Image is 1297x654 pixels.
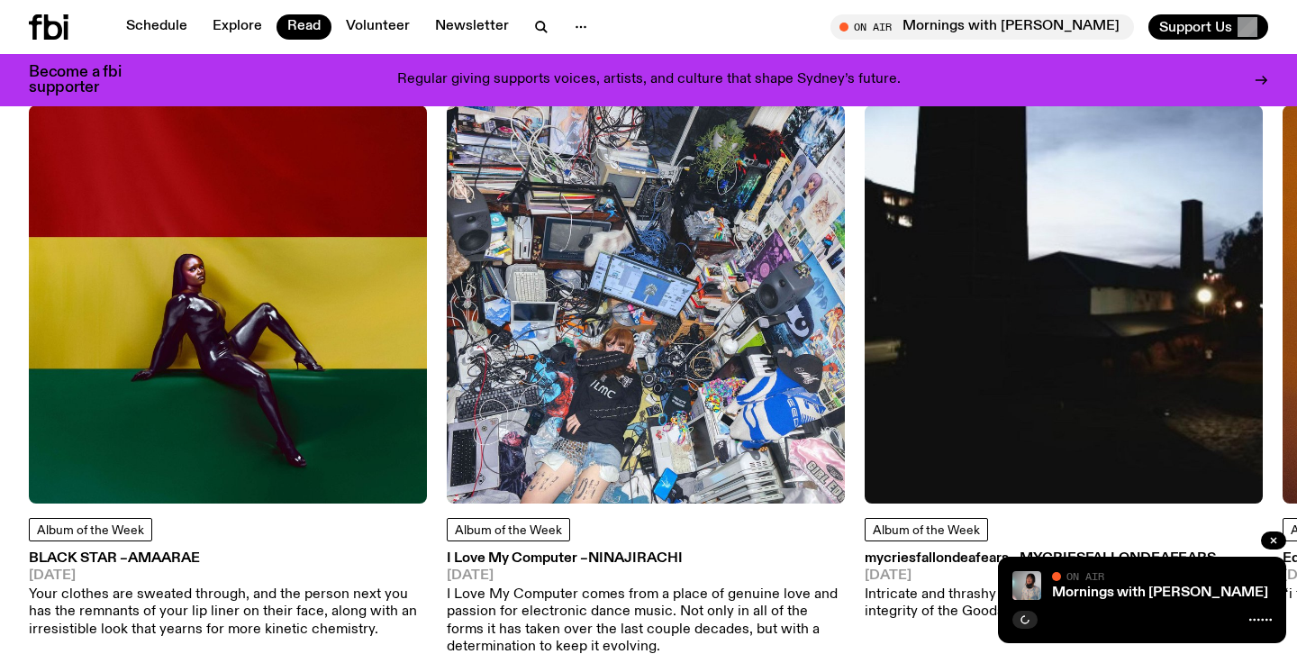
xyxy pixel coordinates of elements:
span: Amaarae [128,551,200,566]
img: A blurry image of a building at dusk. Shot at low exposure, so its hard to make out much. [865,105,1263,504]
span: mycriesfallondeafears [1020,551,1216,566]
span: [DATE] [29,569,427,583]
h3: BLACK STAR – [29,552,427,566]
button: Support Us [1148,14,1268,40]
p: Regular giving supports voices, artists, and culture that shape Sydney’s future. [397,72,901,88]
span: Album of the Week [455,524,562,537]
a: mycriesfallondeafears –mycriesfallondeafears[DATE]Intricate and thrashy guitar parts, sincerity, ... [865,552,1263,622]
span: On Air [1066,570,1104,582]
span: Album of the Week [873,524,980,537]
img: Kana Frazer is smiling at the camera with her head tilted slightly to her left. She wears big bla... [1012,571,1041,600]
a: Read [277,14,331,40]
h3: I Love My Computer – [447,552,845,566]
button: On AirMornings with [PERSON_NAME] [830,14,1134,40]
span: Ninajirachi [588,551,683,566]
a: Album of the Week [29,518,152,541]
a: BLACK STAR –Amaarae[DATE]Your clothes are sweated through, and the person next you has the remnan... [29,552,427,639]
a: Newsletter [424,14,520,40]
p: Your clothes are sweated through, and the person next you has the remnants of your lip liner on t... [29,586,427,639]
span: Album of the Week [37,524,144,537]
a: Schedule [115,14,198,40]
h3: Become a fbi supporter [29,65,144,95]
span: [DATE] [447,569,845,583]
a: Album of the Week [865,518,988,541]
span: [DATE] [865,569,1263,583]
a: Volunteer [335,14,421,40]
p: Intricate and thrashy guitar parts, sincerity, and threats to the integrity of the Goodspace floo... [865,586,1263,621]
a: Explore [202,14,273,40]
a: Album of the Week [447,518,570,541]
img: Ninajirachi covering her face, shot from above. she is in a croweded room packed full of laptops,... [447,105,845,504]
span: Support Us [1159,19,1232,35]
h3: mycriesfallondeafears – [865,552,1263,566]
a: Mornings with [PERSON_NAME] [1052,586,1268,600]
